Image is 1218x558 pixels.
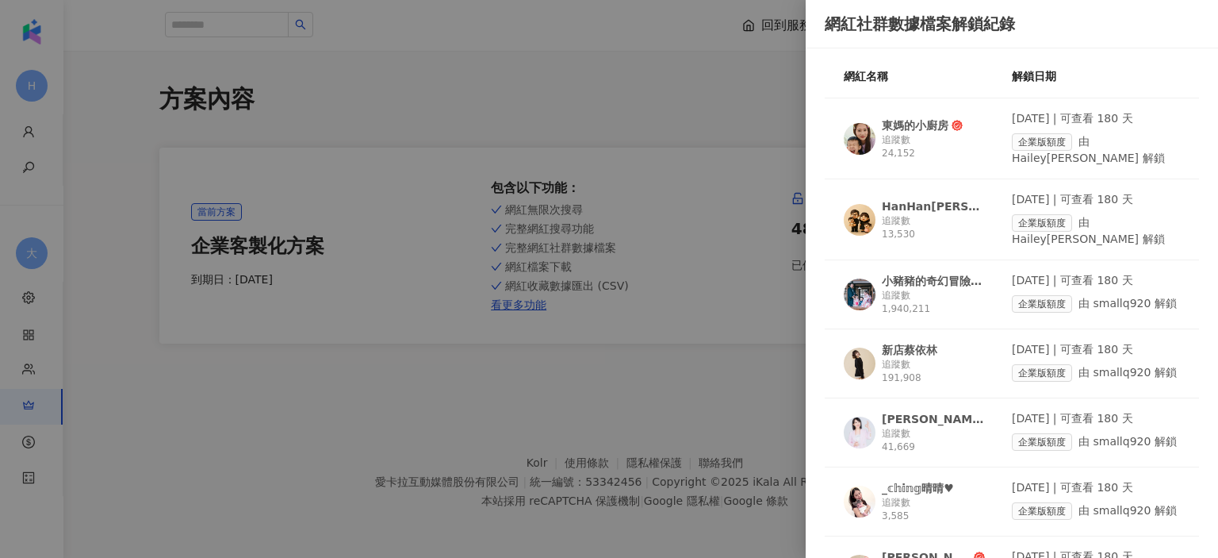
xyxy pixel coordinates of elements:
[825,111,1199,179] a: KOL Avatar東媽的小廚房追蹤數 24,152[DATE] | 可查看 180 天企業版額度由 Hailey[PERSON_NAME] 解鎖
[882,214,985,241] div: 追蹤數 13,530
[882,427,985,454] div: 追蹤數 41,669
[825,411,1199,468] a: KOL Avatar[PERSON_NAME]追蹤數 41,669[DATE] | 可查看 180 天企業版額度由 smallq920 解鎖
[1012,133,1072,151] span: 企業版額度
[1012,364,1072,382] span: 企業版額度
[844,279,875,310] img: KOL Avatar
[825,342,1199,398] a: KOL Avatar新店蔡依林追蹤數 191,908[DATE] | 可查看 180 天企業版額度由 smallq920 解鎖
[882,496,985,523] div: 追蹤數 3,585
[844,123,875,155] img: KOL Avatar
[1012,364,1180,382] div: 由 smallq920 解鎖
[1012,192,1180,208] div: [DATE] | 可查看 180 天
[882,342,937,358] div: 新店蔡依林
[882,358,985,385] div: 追蹤數 191,908
[1012,111,1180,127] div: [DATE] | 可查看 180 天
[1012,502,1072,520] span: 企業版額度
[825,273,1199,329] a: KOL Avatar小豬豬的奇幻冒險 旅遊 親子 住宿 美食 露營 玩具追蹤數 1,940,211[DATE] | 可查看 180 天企業版額度由 smallq920 解鎖
[1012,433,1180,451] div: 由 smallq920 解鎖
[882,480,954,496] div: _𝕔𝕙𝕚𝕟𝕘晴晴♥
[1012,502,1180,520] div: 由 smallq920 解鎖
[882,117,948,133] div: 東媽的小廚房
[1012,480,1180,496] div: [DATE] | 可查看 180 天
[1012,342,1180,358] div: [DATE] | 可查看 180 天
[1012,295,1072,313] span: 企業版額度
[882,411,985,427] div: [PERSON_NAME]
[1012,67,1180,85] div: 解鎖日期
[825,480,1199,537] a: KOL Avatar_𝕔𝕙𝕚𝕟𝕘晴晴♥追蹤數 3,585[DATE] | 可查看 180 天企業版額度由 smallq920 解鎖
[1012,433,1072,451] span: 企業版額度
[844,204,875,236] img: KOL Avatar
[844,67,1012,85] div: 網紅名稱
[882,198,985,214] div: HanHan[PERSON_NAME]'s MurMur Show
[1012,133,1180,167] div: 由 Hailey[PERSON_NAME] 解鎖
[882,289,985,316] div: 追蹤數 1,940,211
[844,417,875,448] img: KOL Avatar
[1012,214,1072,232] span: 企業版額度
[1012,273,1180,289] div: [DATE] | 可查看 180 天
[1012,411,1180,427] div: [DATE] | 可查看 180 天
[882,133,985,160] div: 追蹤數 24,152
[1012,295,1180,313] div: 由 smallq920 解鎖
[825,13,1199,35] div: 網紅社群數據檔案解鎖紀錄
[844,486,875,518] img: KOL Avatar
[882,273,985,289] div: 小豬豬的奇幻冒險 旅遊 親子 住宿 美食 露營 玩具
[825,192,1199,260] a: KOL AvatarHanHan[PERSON_NAME]'s MurMur Show追蹤數 13,530[DATE] | 可查看 180 天企業版額度由 Hailey[PERSON_NAME] 解鎖
[1012,214,1180,248] div: 由 Hailey[PERSON_NAME] 解鎖
[844,348,875,379] img: KOL Avatar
